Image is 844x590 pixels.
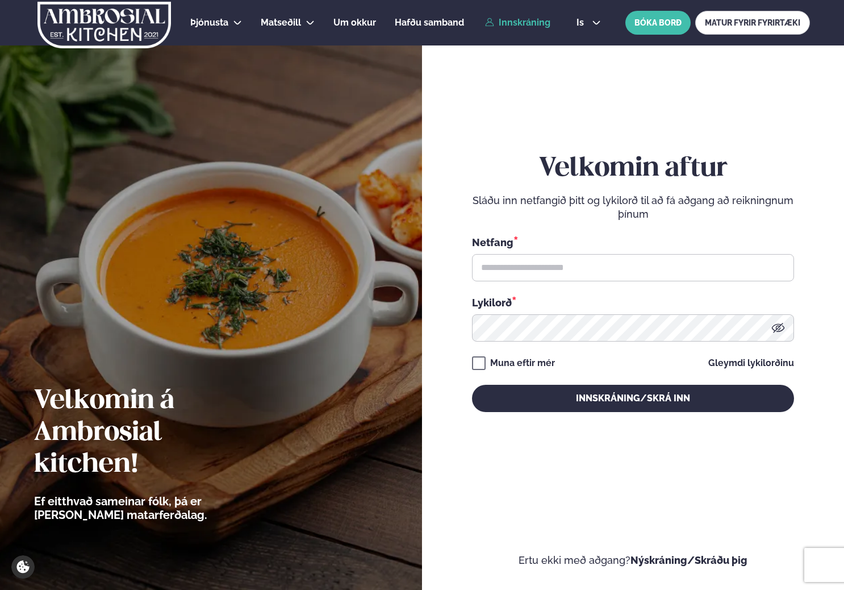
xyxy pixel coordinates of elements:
a: Gleymdi lykilorðinu [708,359,794,368]
a: Matseðill [261,16,301,30]
p: Ef eitthvað sameinar fólk, þá er [PERSON_NAME] matarferðalag. [34,495,270,522]
span: Matseðill [261,17,301,28]
a: MATUR FYRIR FYRIRTÆKI [695,11,810,35]
p: Sláðu inn netfangið þitt og lykilorð til að fá aðgang að reikningnum þínum [472,194,794,221]
a: Cookie settings [11,555,35,579]
a: Þjónusta [190,16,228,30]
a: Um okkur [333,16,376,30]
span: is [576,18,587,27]
p: Ertu ekki með aðgang? [456,554,810,567]
button: BÓKA BORÐ [625,11,691,35]
span: Hafðu samband [395,17,464,28]
a: Nýskráning/Skráðu þig [630,554,747,566]
button: Innskráning/Skrá inn [472,385,794,412]
h2: Velkomin aftur [472,153,794,185]
a: Hafðu samband [395,16,464,30]
div: Lykilorð [472,295,794,310]
a: Innskráning [485,18,550,28]
h2: Velkomin á Ambrosial kitchen! [34,385,270,481]
span: Þjónusta [190,17,228,28]
span: Um okkur [333,17,376,28]
button: is [567,18,610,27]
div: Netfang [472,235,794,250]
img: logo [36,2,172,48]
